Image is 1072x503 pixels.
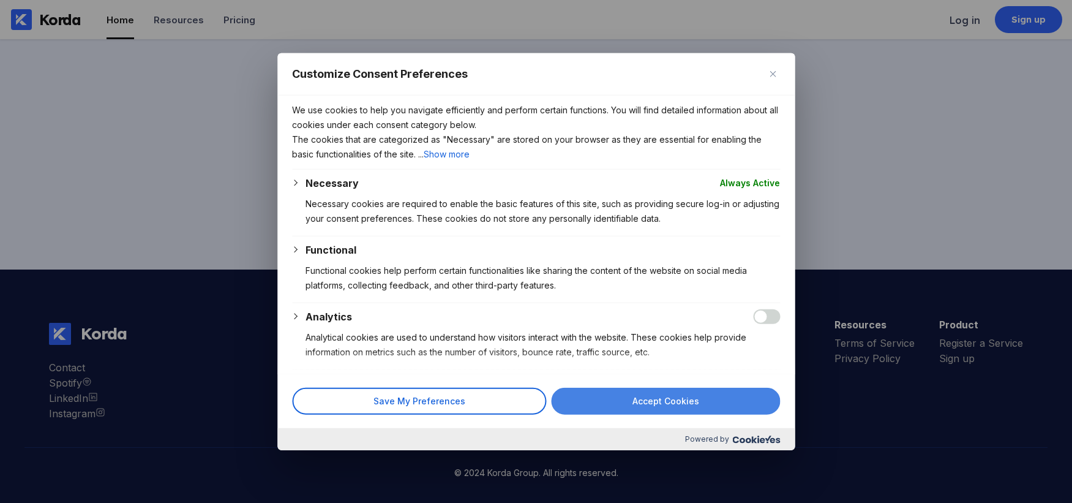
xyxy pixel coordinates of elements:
button: Close [765,66,780,81]
p: Necessary cookies are required to enable the basic features of this site, such as providing secur... [305,196,780,225]
div: Powered by [277,428,795,450]
div: Customize Consent Preferences [277,53,795,450]
p: Analytical cookies are used to understand how visitors interact with the website. These cookies h... [305,330,780,359]
button: Show more [424,146,470,161]
input: Enable Analytics [753,309,780,323]
span: Always Active [720,175,780,190]
button: Save My Preferences [292,388,546,415]
p: The cookies that are categorized as "Necessary" are stored on your browser as they are essential ... [292,132,780,161]
span: Customize Consent Preferences [292,66,468,81]
button: Functional [305,242,356,257]
p: Functional cookies help perform certain functionalities like sharing the content of the website o... [305,263,780,292]
img: Close [770,70,776,77]
button: Analytics [305,309,352,323]
img: Cookieyes logo [732,435,780,443]
button: Necessary [305,175,359,190]
button: Accept Cookies [551,388,780,415]
p: We use cookies to help you navigate efficiently and perform certain functions. You will find deta... [292,102,780,132]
